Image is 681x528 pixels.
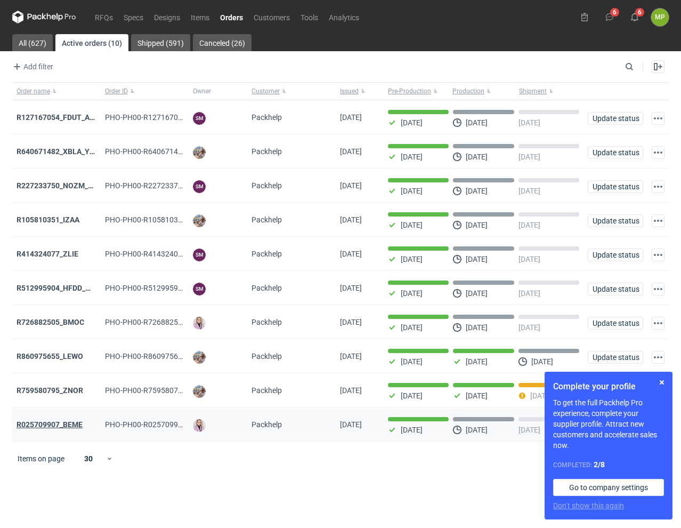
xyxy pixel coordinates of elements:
span: 09/09/2025 [340,113,362,122]
button: Actions [652,249,664,261]
p: [DATE] [466,289,488,298]
button: Order ID [101,83,189,100]
span: 04/09/2025 [340,181,362,190]
span: 22/08/2025 [340,352,362,361]
p: [DATE] [518,118,540,127]
button: Actions [652,351,664,364]
span: Packhelp [252,215,282,224]
svg: Packhelp Pro [12,11,76,23]
span: Update status [593,115,638,122]
p: [DATE] [466,323,488,332]
button: Update status [588,317,643,330]
a: R127167054_FDUT_ACTL [17,113,103,122]
a: R726882505_BMOC [17,318,84,326]
span: PHO-PH00-R759580795_ZNOR [105,386,209,395]
a: Analytics [323,11,364,23]
button: Add filter [10,60,54,73]
button: Customer [247,83,336,100]
button: Skip for now [655,376,668,389]
a: Shipped (591) [131,34,190,51]
img: Michał Palasek [193,385,206,398]
span: Update status [593,217,638,225]
p: [DATE] [401,118,423,127]
span: Update status [593,149,638,156]
img: Michał Palasek [193,146,206,159]
span: Pre-Production [388,87,431,95]
span: Customer [252,87,280,95]
a: R025709907_BEME [17,420,83,429]
button: Update status [588,214,643,227]
p: [DATE] [518,255,540,263]
img: Klaudia Wiśniewska [193,419,206,432]
p: [DATE] [518,323,540,332]
button: 6 [601,9,618,26]
span: PHO-PH00-R726882505_BMOC [105,318,211,326]
button: Issued [336,83,384,100]
a: RFQs [90,11,118,23]
p: [DATE] [466,426,488,434]
a: R860975655_LEWO [17,352,83,361]
a: All (627) [12,34,53,51]
button: Update status [588,146,643,159]
span: Packhelp [252,181,282,190]
button: Update status [588,180,643,193]
figcaption: SM [193,112,206,125]
p: To get the full Packhelp Pro experience, complete your supplier profile. Attract new customers an... [553,397,664,451]
a: R227233750_NOZM_V1 [17,181,97,190]
a: Canceled (26) [193,34,252,51]
span: Issued [340,87,359,95]
span: 25/08/2025 [340,284,362,292]
span: 26/08/2025 [340,250,362,258]
button: Update status [588,249,643,261]
button: Production [450,83,517,100]
figcaption: SM [193,180,206,193]
span: PHO-PH00-R105810351_IZAA [105,215,206,224]
span: PHO-PH00-R025709907_BEME [105,420,209,429]
span: PHO-PH00-R860975655_LEWO [105,352,210,361]
p: [DATE] [466,153,488,161]
p: [DATE] [466,221,488,229]
span: Packhelp [252,284,282,292]
button: Update status [588,351,643,364]
span: Update status [593,354,638,361]
span: PHO-PH00-R227233750_NOZM_V1 [105,181,223,190]
div: 30 [71,451,106,466]
button: Actions [652,214,664,227]
button: Pre-Production [384,83,450,100]
span: Update status [593,183,638,190]
a: Go to company settings [553,479,664,496]
span: PHO-PH00-R127167054_FDUT_ACTL [105,113,229,122]
p: [DATE] [466,187,488,195]
button: Shipment [517,83,583,100]
span: PHO-PH00-R414324077_ZLIE [105,250,205,258]
button: 6 [626,9,643,26]
strong: R414324077_ZLIE [17,250,78,258]
span: Update status [593,251,638,259]
a: Designs [149,11,185,23]
p: [DATE] [466,357,488,366]
a: R105810351_IZAA [17,215,79,224]
img: Michał Palasek [193,351,206,364]
a: Items [185,11,215,23]
button: Order name [12,83,101,100]
button: Update status [588,283,643,295]
p: [DATE] [401,187,423,195]
span: Packhelp [252,147,282,156]
span: PHO-PH00-R512995904_HFDD_MOOR [105,284,234,292]
span: 02/09/2025 [340,215,362,224]
span: Packhelp [252,318,282,326]
span: Packhelp [252,420,282,429]
button: MP [651,9,669,26]
p: [DATE] [401,426,423,434]
span: Owner [193,87,211,95]
p: [DATE] [518,289,540,298]
p: [DATE] [518,187,540,195]
figcaption: SM [193,249,206,261]
a: R512995904_HFDD_MOOR [17,284,107,292]
button: Actions [652,317,664,330]
p: [DATE] [466,255,488,263]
